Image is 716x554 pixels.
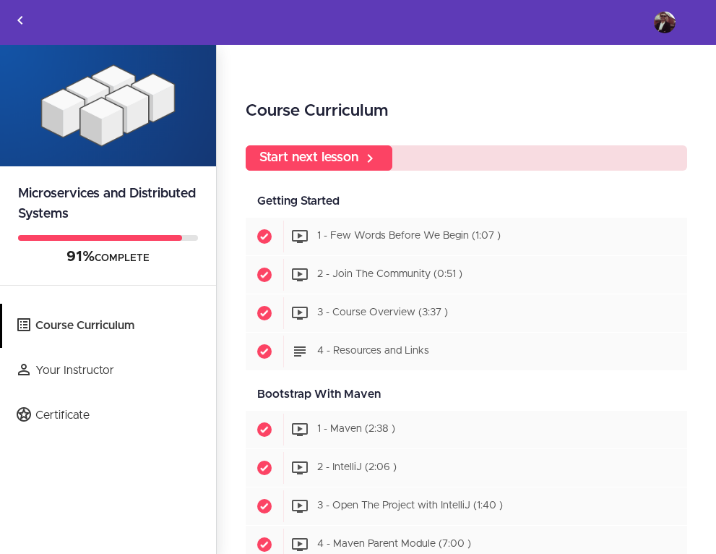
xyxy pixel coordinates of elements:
span: Completed item [246,411,283,448]
a: Completed item 2 - Join The Community (0:51 ) [246,256,687,294]
span: 2 - IntelliJ (2:06 ) [317,463,397,473]
span: Completed item [246,256,283,294]
span: 3 - Course Overview (3:37 ) [317,308,448,318]
img: franzlocarno@gmail.com [654,12,676,33]
a: Completed item 1 - Maven (2:38 ) [246,411,687,448]
span: 1 - Maven (2:38 ) [317,425,395,435]
div: Bootstrap With Maven [246,378,687,411]
div: COMPLETE [18,248,198,267]
span: 91% [66,250,95,264]
a: Back to courses [1,1,40,44]
a: Start next lesson [246,145,392,171]
span: Completed item [246,487,283,525]
h2: Course Curriculum [246,99,687,124]
span: Completed item [246,333,283,370]
svg: Back to courses [12,12,29,29]
a: Completed item 1 - Few Words Before We Begin (1:07 ) [246,218,687,255]
a: Your Instructor [2,349,216,393]
div: Getting Started [246,185,687,218]
span: 4 - Maven Parent Module (7:00 ) [317,540,471,550]
span: Completed item [246,218,283,255]
a: Completed item 2 - IntelliJ (2:06 ) [246,449,687,487]
a: Certificate [2,393,216,438]
a: Completed item 4 - Resources and Links [246,333,687,370]
span: 3 - Open The Project with IntelliJ (1:40 ) [317,501,503,511]
a: Course Curriculum [2,304,216,348]
span: 2 - Join The Community (0:51 ) [317,270,462,280]
a: Completed item 3 - Open The Project with IntelliJ (1:40 ) [246,487,687,525]
span: 1 - Few Words Before We Begin (1:07 ) [317,231,501,242]
a: Completed item 3 - Course Overview (3:37 ) [246,294,687,332]
span: Completed item [246,449,283,487]
span: Completed item [246,294,283,332]
span: 4 - Resources and Links [317,346,429,357]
